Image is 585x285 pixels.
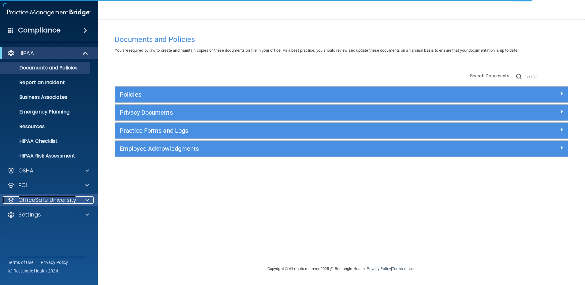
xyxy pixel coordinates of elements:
[41,259,68,265] a: Privacy Policy
[4,124,88,130] p: Resources
[18,182,27,189] p: PCI
[120,91,450,98] h5: Policies
[4,153,88,159] p: HIPAA Risk Assessment
[115,35,568,43] h4: Documents and Policies
[115,48,518,53] span: You are required by law to create and maintain copies of these documents on file in your office. ...
[4,109,88,115] p: Emergency Planning
[8,268,58,274] span: Ⓒ Rectangle Health 2024
[18,196,76,204] p: OfficeSafe University
[7,182,89,189] a: PCI
[18,26,61,35] h4: Compliance
[18,50,34,57] p: HIPAA
[120,145,450,152] h5: Employee Acknowledgments
[18,211,41,218] p: Settings
[120,127,450,134] h5: Practice Forms and Logs
[230,259,453,279] div: Copyright © All rights reserved 2025 @ Rectangle Health | |
[7,211,89,218] a: Settings
[470,73,511,79] span: Search Documents:
[7,50,89,57] a: HIPAA
[4,138,88,144] p: HIPAA Checklist
[4,65,88,71] p: Documents and Policies
[367,266,391,271] a: Privacy Policy
[526,72,568,81] input: Search
[120,144,563,154] a: Employee Acknowledgments
[7,167,89,174] a: OSHA
[120,108,563,117] a: Privacy Documents
[7,196,89,204] a: OfficeSafe University
[8,259,33,265] a: Terms of Use
[18,167,34,174] p: OSHA
[392,266,415,271] a: Terms of Use
[4,80,88,86] p: Report an Incident
[7,6,91,19] img: PMB logo
[516,74,522,79] img: ic-search.3b580494.png
[4,94,88,100] p: Business Associates
[120,109,450,116] h5: Privacy Documents
[120,90,563,99] a: Policies
[120,126,563,135] a: Practice Forms and Logs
